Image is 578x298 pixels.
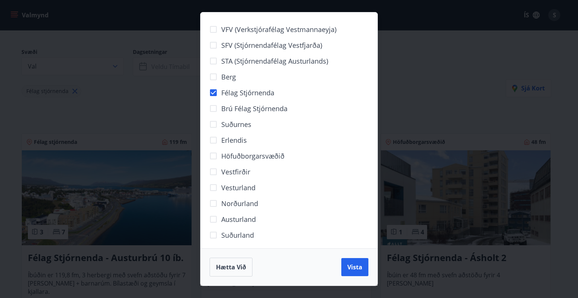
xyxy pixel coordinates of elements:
span: Hætta við [216,263,246,271]
span: STA (Stjórnendafélag Austurlands) [221,56,328,66]
span: Berg [221,72,236,82]
span: VFV (Verkstjórafélag Vestmannaeyja) [221,24,336,34]
span: SFV (Stjórnendafélag Vestfjarða) [221,40,322,50]
span: Vestfirðir [221,167,250,177]
span: Höfuðborgarsvæðið [221,151,284,161]
button: Vista [341,258,368,276]
span: Norðurland [221,199,258,208]
button: Hætta við [210,258,252,277]
span: Vista [347,263,362,271]
span: Erlendis [221,135,247,145]
span: Suðurland [221,230,254,240]
span: Vesturland [221,183,256,193]
span: Austurland [221,214,256,224]
span: Suðurnes [221,119,251,129]
span: Félag stjórnenda [221,88,274,98]
span: Brú félag stjórnenda [221,104,287,113]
